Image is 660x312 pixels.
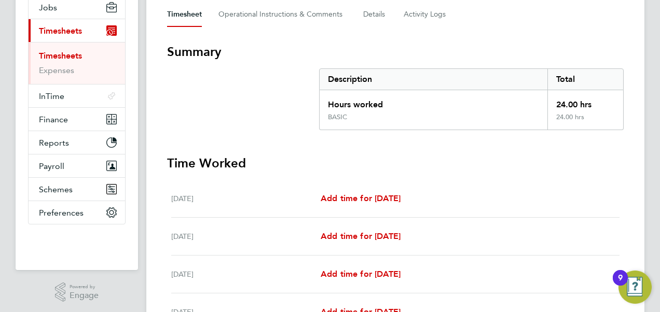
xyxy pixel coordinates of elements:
[618,271,652,304] button: Open Resource Center, 9 new notifications
[29,19,125,42] button: Timesheets
[29,84,125,107] button: InTime
[167,44,624,60] h3: Summary
[547,69,623,90] div: Total
[29,201,125,224] button: Preferences
[29,42,125,84] div: Timesheets
[70,291,99,300] span: Engage
[167,155,624,172] h3: Time Worked
[171,268,321,280] div: [DATE]
[29,154,125,177] button: Payroll
[321,268,401,280] a: Add time for [DATE]
[171,192,321,205] div: [DATE]
[70,282,99,291] span: Powered by
[39,26,82,36] span: Timesheets
[321,230,401,243] a: Add time for [DATE]
[55,282,99,302] a: Powered byEngage
[39,185,73,194] span: Schemes
[321,193,401,203] span: Add time for [DATE]
[319,68,624,130] div: Summary
[547,90,623,113] div: 24.00 hrs
[321,231,401,241] span: Add time for [DATE]
[29,108,125,131] button: Finance
[328,113,347,121] div: BASIC
[547,113,623,130] div: 24.00 hrs
[39,115,68,124] span: Finance
[320,69,547,90] div: Description
[321,192,401,205] a: Add time for [DATE]
[39,51,82,61] a: Timesheets
[39,161,64,171] span: Payroll
[39,65,74,75] a: Expenses
[404,2,447,27] button: Activity Logs
[28,235,126,251] a: Go to home page
[321,269,401,279] span: Add time for [DATE]
[29,235,126,251] img: fastbook-logo-retina.png
[167,2,202,27] button: Timesheet
[29,131,125,154] button: Reports
[39,208,84,218] span: Preferences
[218,2,347,27] button: Operational Instructions & Comments
[39,91,64,101] span: InTime
[320,90,547,113] div: Hours worked
[363,2,387,27] button: Details
[29,178,125,201] button: Schemes
[39,3,57,12] span: Jobs
[39,138,69,148] span: Reports
[171,230,321,243] div: [DATE]
[618,278,623,291] div: 9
